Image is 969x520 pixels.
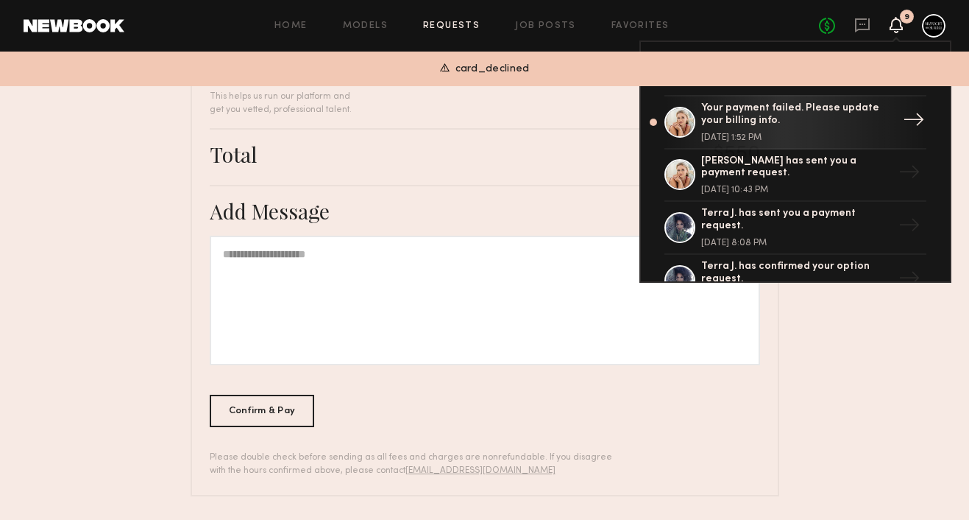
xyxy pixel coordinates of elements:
[210,395,315,427] div: Confirm & Pay
[343,21,388,31] a: Models
[664,150,926,203] a: [PERSON_NAME] has sent you a payment request.[DATE] 10:43 PM→
[210,198,760,224] div: Add Message
[515,21,576,31] a: Job Posts
[274,21,308,31] a: Home
[904,13,909,21] div: 9
[611,21,670,31] a: Favorites
[701,186,892,194] div: [DATE] 10:43 PM
[664,95,926,150] a: Your payment failed. Please update your billing info.[DATE] 1:52 PM→
[701,133,892,142] div: [DATE] 1:52 PM
[701,208,892,233] div: Terra J. has sent you a payment request.
[455,61,530,78] span: card_declined
[892,208,926,247] div: →
[701,239,892,247] div: [DATE] 8:08 PM
[892,261,926,300] div: →
[701,102,892,127] div: Your payment failed. Please update your billing info.
[210,451,622,477] div: Please double check before sending as all fees and charges are nonrefundable. If you disagree wit...
[892,155,926,194] div: →
[897,103,931,141] div: →
[701,155,892,180] div: [PERSON_NAME] has sent you a payment request.
[210,90,352,116] div: This helps us run our platform and get you vetted, professional talent.
[405,466,556,475] a: [EMAIL_ADDRESS][DOMAIN_NAME]
[423,21,480,31] a: Requests
[701,261,892,286] div: Terra J. has confirmed your option request.
[664,202,926,255] a: Terra J. has sent you a payment request.[DATE] 8:08 PM→
[210,141,257,167] div: Total
[664,255,926,308] a: Terra J. has confirmed your option request.→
